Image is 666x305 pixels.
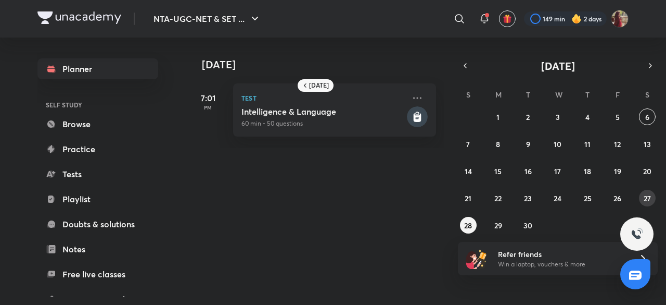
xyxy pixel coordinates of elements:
abbr: September 19, 2025 [614,166,621,176]
a: Playlist [37,189,158,210]
img: streak [571,14,582,24]
h6: Refer friends [498,249,626,260]
button: September 26, 2025 [609,190,626,206]
button: September 21, 2025 [460,190,477,206]
button: September 5, 2025 [609,108,626,125]
button: September 14, 2025 [460,163,477,179]
button: September 20, 2025 [639,163,656,179]
abbr: Monday [495,90,502,100]
h6: SELF STUDY [37,96,158,114]
h5: Intelligence & Language [241,106,405,117]
abbr: Friday [616,90,620,100]
abbr: September 12, 2025 [614,139,621,149]
abbr: Sunday [466,90,470,100]
abbr: September 21, 2025 [465,193,471,203]
button: [DATE] [472,58,643,73]
abbr: September 18, 2025 [584,166,591,176]
a: Browse [37,114,158,135]
a: Free live classes [37,264,158,285]
abbr: September 5, 2025 [616,112,620,122]
abbr: Wednesday [555,90,562,100]
h4: [DATE] [202,58,446,71]
button: September 22, 2025 [490,190,506,206]
abbr: September 11, 2025 [584,139,591,149]
button: September 16, 2025 [520,163,536,179]
abbr: September 2, 2025 [526,112,530,122]
button: September 30, 2025 [520,217,536,234]
button: September 10, 2025 [549,136,566,152]
img: Srishti Sharma [611,10,629,28]
button: September 1, 2025 [490,108,506,125]
button: September 7, 2025 [460,136,477,152]
p: Win a laptop, vouchers & more [498,260,626,269]
h6: [DATE] [309,81,329,90]
img: avatar [503,14,512,23]
button: September 12, 2025 [609,136,626,152]
button: September 28, 2025 [460,217,477,234]
button: avatar [499,10,516,27]
button: September 15, 2025 [490,163,506,179]
button: September 17, 2025 [549,163,566,179]
button: September 27, 2025 [639,190,656,206]
button: September 29, 2025 [490,217,506,234]
abbr: September 20, 2025 [643,166,651,176]
abbr: September 3, 2025 [556,112,560,122]
button: September 25, 2025 [579,190,596,206]
button: September 23, 2025 [520,190,536,206]
abbr: Tuesday [526,90,530,100]
abbr: September 22, 2025 [494,193,502,203]
a: Practice [37,139,158,160]
button: September 4, 2025 [579,108,596,125]
abbr: September 7, 2025 [466,139,470,149]
h5: 7:01 [187,92,229,104]
button: NTA-UGC-NET & SET ... [147,8,267,29]
abbr: September 17, 2025 [554,166,561,176]
abbr: September 9, 2025 [526,139,530,149]
abbr: September 24, 2025 [554,193,561,203]
button: September 18, 2025 [579,163,596,179]
abbr: September 16, 2025 [524,166,532,176]
abbr: September 1, 2025 [496,112,499,122]
abbr: September 6, 2025 [645,112,649,122]
p: Test [241,92,405,104]
abbr: September 8, 2025 [496,139,500,149]
abbr: September 15, 2025 [494,166,502,176]
abbr: September 29, 2025 [494,221,502,230]
abbr: September 23, 2025 [524,193,532,203]
abbr: September 27, 2025 [644,193,651,203]
button: September 24, 2025 [549,190,566,206]
button: September 19, 2025 [609,163,626,179]
button: September 6, 2025 [639,108,656,125]
abbr: Saturday [645,90,649,100]
abbr: September 4, 2025 [585,112,590,122]
abbr: September 13, 2025 [644,139,651,149]
span: [DATE] [541,59,575,73]
button: September 11, 2025 [579,136,596,152]
img: referral [466,248,487,269]
button: September 8, 2025 [490,136,506,152]
p: PM [187,104,229,111]
a: Doubts & solutions [37,214,158,235]
a: Tests [37,164,158,185]
abbr: September 14, 2025 [465,166,472,176]
button: September 13, 2025 [639,136,656,152]
img: ttu [631,228,643,240]
abbr: Thursday [585,90,590,100]
img: Company Logo [37,11,121,24]
abbr: September 30, 2025 [523,221,532,230]
a: Company Logo [37,11,121,27]
abbr: September 28, 2025 [464,221,472,230]
abbr: September 10, 2025 [554,139,561,149]
button: September 2, 2025 [520,108,536,125]
a: Planner [37,58,158,79]
abbr: September 25, 2025 [584,193,592,203]
abbr: September 26, 2025 [613,193,621,203]
button: September 3, 2025 [549,108,566,125]
a: Notes [37,239,158,260]
p: 60 min • 50 questions [241,119,405,128]
button: September 9, 2025 [520,136,536,152]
